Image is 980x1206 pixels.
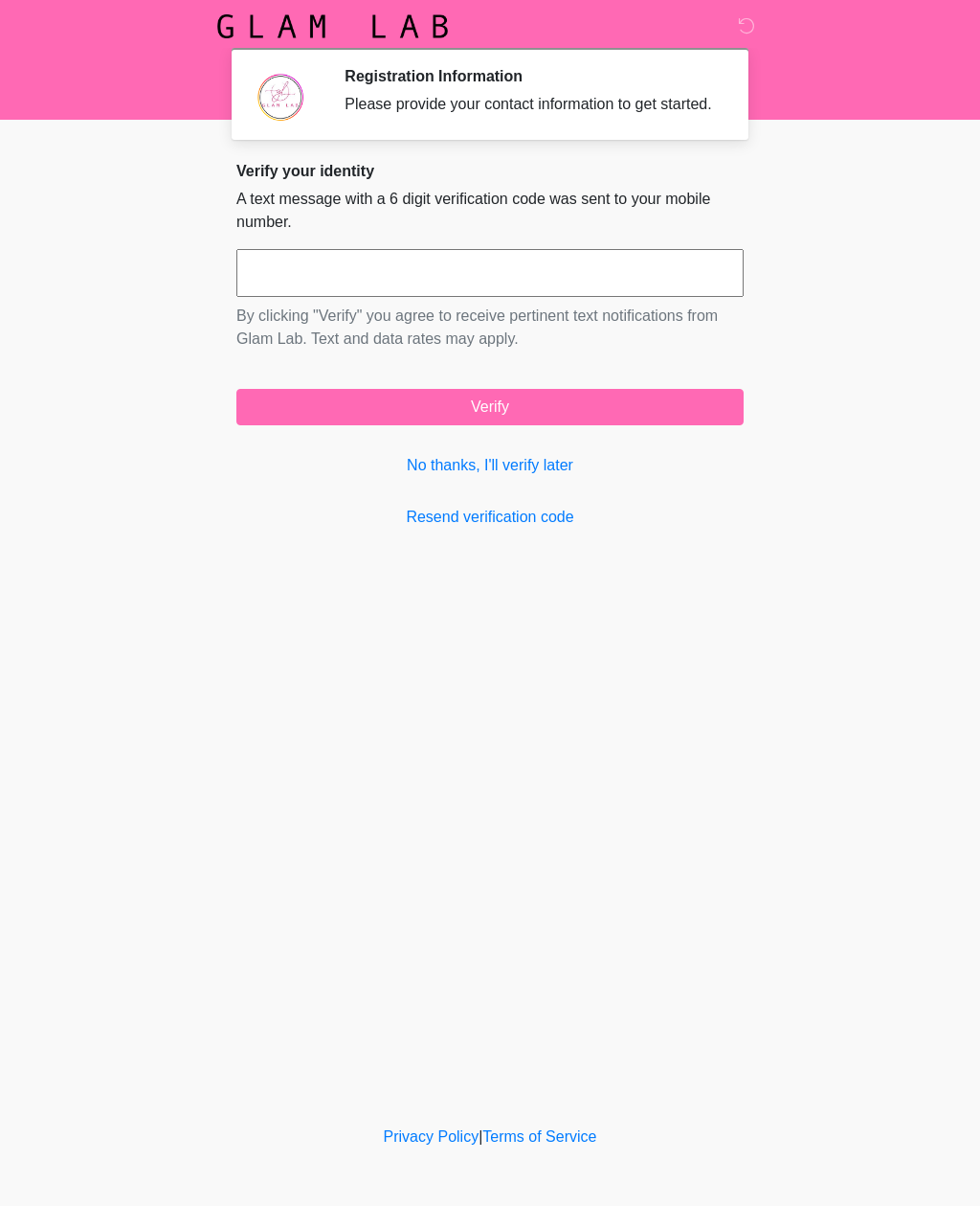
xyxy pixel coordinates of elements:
[236,389,744,425] button: Verify
[251,67,308,125] img: Agent Avatar
[479,1128,482,1145] a: |
[236,188,744,234] p: A text message with a 6 digit verification code was sent to your mobile number.
[236,454,744,477] a: No thanks, I'll verify later
[236,162,744,180] h2: Verify your identity
[236,506,744,529] a: Resend verification code
[217,14,448,38] img: Glam Lab Logo
[345,93,715,116] div: Please provide your contact information to get started.
[345,67,715,85] h2: Registration Information
[384,1128,479,1145] a: Privacy Policy
[236,305,744,351] p: By clicking "Verify" you agree to receive pertinent text notifications from Glam Lab. Text and da...
[482,1128,596,1145] a: Terms of Service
